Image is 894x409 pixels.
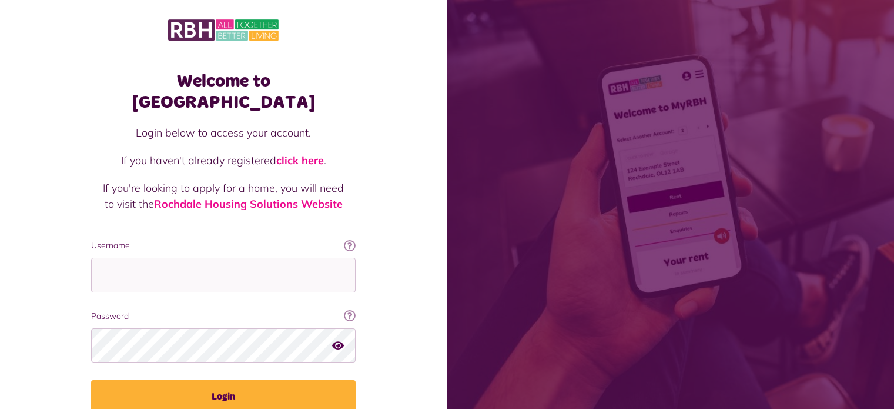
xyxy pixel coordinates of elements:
[154,197,343,211] a: Rochdale Housing Solutions Website
[91,310,356,322] label: Password
[168,18,279,42] img: MyRBH
[103,125,344,141] p: Login below to access your account.
[103,180,344,212] p: If you're looking to apply for a home, you will need to visit the
[276,154,324,167] a: click here
[91,71,356,113] h1: Welcome to [GEOGRAPHIC_DATA]
[103,152,344,168] p: If you haven't already registered .
[91,240,356,252] label: Username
